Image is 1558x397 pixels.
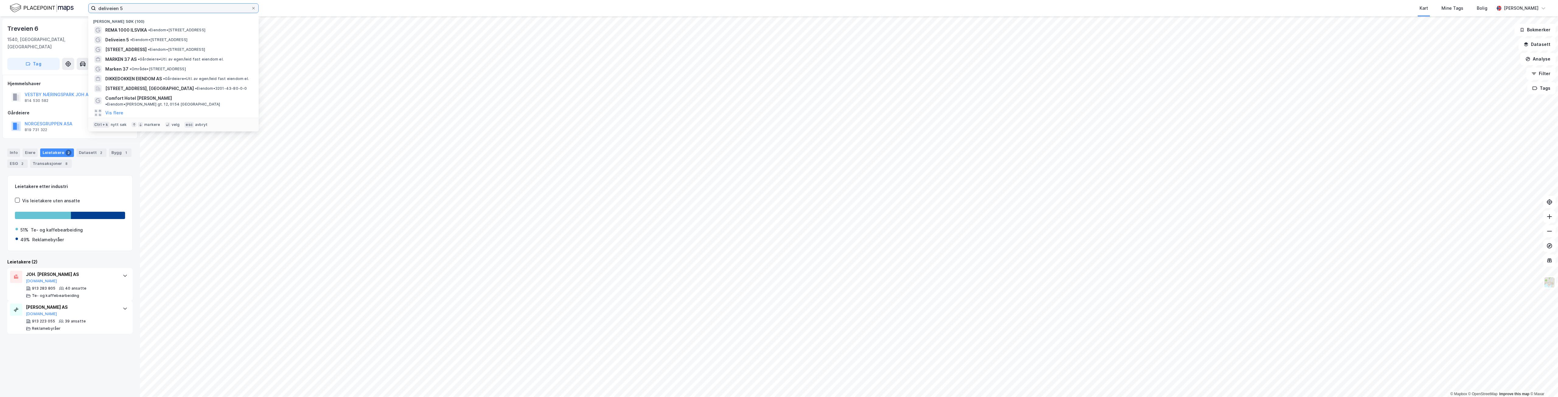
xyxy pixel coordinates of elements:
[1527,82,1556,94] button: Tags
[15,183,125,190] div: Leietakere etter industri
[105,102,107,106] span: •
[26,279,57,284] button: [DOMAIN_NAME]
[1518,38,1556,50] button: Datasett
[172,122,180,127] div: velg
[130,67,186,71] span: Område • [STREET_ADDRESS]
[1499,392,1529,396] a: Improve this map
[23,148,38,157] div: Eiere
[1520,53,1556,65] button: Analyse
[7,24,40,33] div: Treveien 6
[76,148,107,157] div: Datasett
[65,286,86,291] div: 40 ansatte
[20,236,30,243] div: 49%
[148,28,150,32] span: •
[163,76,249,81] span: Gårdeiere • Utl. av egen/leid fast eiendom el.
[7,36,107,50] div: 1540, [GEOGRAPHIC_DATA], [GEOGRAPHIC_DATA]
[1526,68,1556,80] button: Filter
[32,286,55,291] div: 913 283 805
[105,102,220,107] span: Eiendom • [PERSON_NAME] gt. 12, 0154 [GEOGRAPHIC_DATA]
[26,312,57,316] button: [DOMAIN_NAME]
[65,150,72,156] div: 2
[1544,277,1555,288] img: Z
[7,148,20,157] div: Info
[1420,5,1428,12] div: Kart
[105,85,194,92] span: [STREET_ADDRESS], [GEOGRAPHIC_DATA]
[144,122,160,127] div: markere
[195,86,247,91] span: Eiendom • 3201-43-80-0-0
[105,75,162,82] span: DIKKEDOKKEN EIENDOM AS
[105,95,172,102] span: Comfort Hotel [PERSON_NAME]
[32,293,79,298] div: Te- og kaffebearbeiding
[109,148,131,157] div: Bygg
[1477,5,1487,12] div: Bolig
[63,161,69,167] div: 8
[105,65,128,73] span: Marken 37
[7,159,28,168] div: ESG
[10,3,74,13] img: logo.f888ab2527a4732fd821a326f86c7f29.svg
[138,57,224,62] span: Gårdeiere • Utl. av egen/leid fast eiendom el.
[195,86,197,91] span: •
[105,36,129,44] span: Deliveien 5
[40,148,74,157] div: Leietakere
[88,14,259,25] div: [PERSON_NAME] søk (100)
[1450,392,1467,396] a: Mapbox
[26,304,117,311] div: [PERSON_NAME] AS
[19,161,25,167] div: 2
[123,150,129,156] div: 1
[195,122,208,127] div: avbryt
[32,236,64,243] div: Reklamebyråer
[22,197,80,204] div: Vis leietakere uten ansatte
[8,80,132,87] div: Hjemmelshaver
[148,47,150,52] span: •
[184,122,194,128] div: esc
[1468,392,1498,396] a: OpenStreetMap
[130,37,132,42] span: •
[105,26,147,34] span: REMA 1000 ILSVIKA
[1528,368,1558,397] iframe: Chat Widget
[7,258,133,266] div: Leietakere (2)
[8,109,132,117] div: Gårdeiere
[7,58,60,70] button: Tag
[1514,24,1556,36] button: Bokmerker
[105,109,123,117] button: Vis flere
[96,4,251,13] input: Søk på adresse, matrikkel, gårdeiere, leietakere eller personer
[20,226,28,234] div: 51%
[26,271,117,278] div: JOH. [PERSON_NAME] AS
[138,57,140,61] span: •
[105,46,147,53] span: [STREET_ADDRESS]
[25,98,48,103] div: 814 530 582
[1441,5,1463,12] div: Mine Tags
[25,127,47,132] div: 819 731 322
[32,326,61,331] div: Reklamebyråer
[130,67,131,71] span: •
[65,319,86,324] div: 39 ansatte
[98,150,104,156] div: 2
[111,122,127,127] div: nytt søk
[30,159,72,168] div: Transaksjoner
[148,47,205,52] span: Eiendom • [STREET_ADDRESS]
[1504,5,1539,12] div: [PERSON_NAME]
[163,76,165,81] span: •
[31,226,83,234] div: Te- og kaffebearbeiding
[32,319,55,324] div: 913 223 055
[148,28,205,33] span: Eiendom • [STREET_ADDRESS]
[105,56,137,63] span: MARKEN 37 AS
[93,122,110,128] div: Ctrl + k
[130,37,187,42] span: Eiendom • [STREET_ADDRESS]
